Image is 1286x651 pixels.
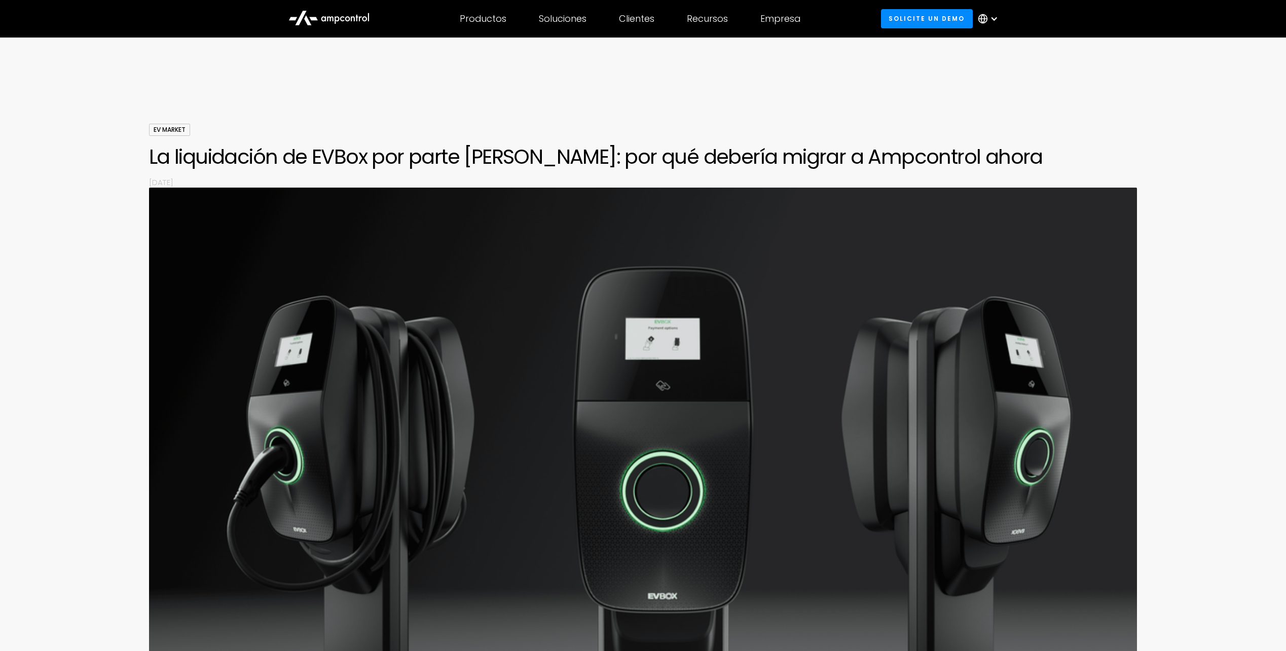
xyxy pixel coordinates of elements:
[149,144,1137,169] h1: La liquidación de EVBox por parte [PERSON_NAME]: por qué debería migrar a Ampcontrol ahora
[460,13,506,24] div: Productos
[539,13,586,24] div: Soluciones
[619,13,654,24] div: Clientes
[149,124,190,136] div: EV Market
[149,177,1137,188] p: [DATE]
[881,9,973,28] a: Solicite un demo
[687,13,728,24] div: Recursos
[760,13,800,24] div: Empresa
